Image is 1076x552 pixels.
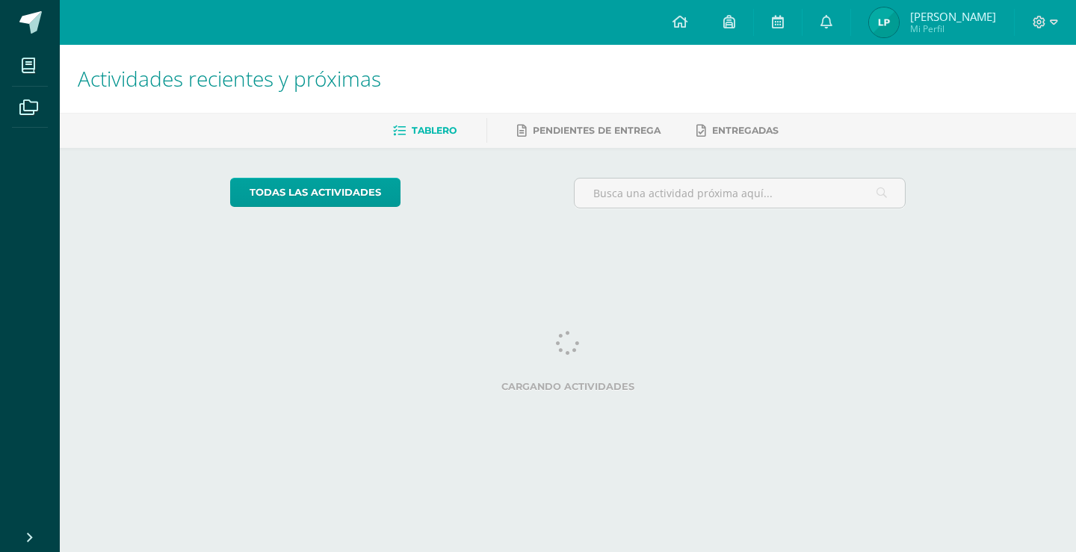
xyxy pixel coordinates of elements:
span: Pendientes de entrega [533,125,661,136]
a: Entregadas [696,119,779,143]
a: Tablero [393,119,457,143]
a: todas las Actividades [230,178,401,207]
img: 884f8eac2fd1f5edc085ae6ac38bee71.png [869,7,899,37]
span: Actividades recientes y próximas [78,64,381,93]
span: Mi Perfil [910,22,996,35]
label: Cargando actividades [230,381,906,392]
input: Busca una actividad próxima aquí... [575,179,906,208]
span: [PERSON_NAME] [910,9,996,24]
a: Pendientes de entrega [517,119,661,143]
span: Entregadas [712,125,779,136]
span: Tablero [412,125,457,136]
